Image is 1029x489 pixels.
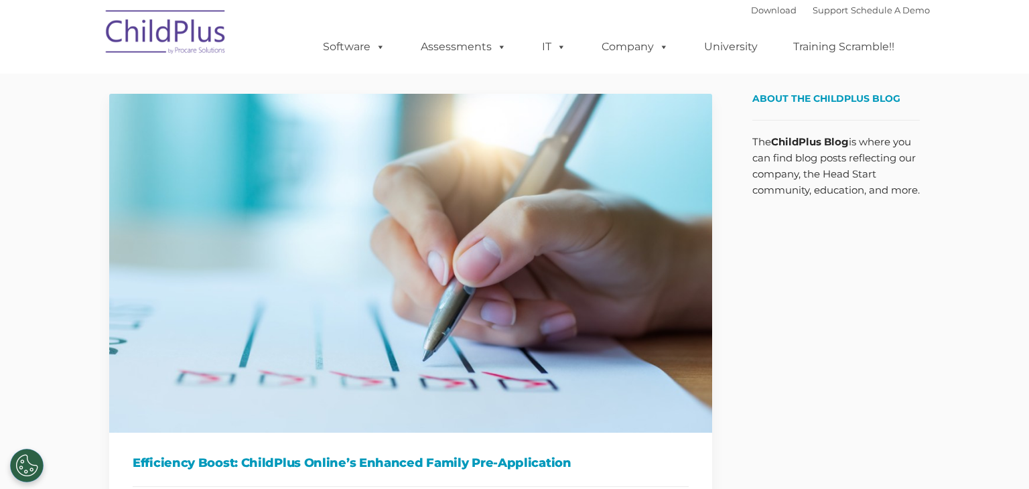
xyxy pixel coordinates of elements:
[752,134,920,198] p: The is where you can find blog posts reflecting our company, the Head Start community, education,...
[780,33,908,60] a: Training Scramble!!
[109,94,712,433] img: Efficiency Boost: ChildPlus Online's Enhanced Family Pre-Application Process - Streamlining Appli...
[751,5,930,15] font: |
[691,33,771,60] a: University
[588,33,682,60] a: Company
[851,5,930,15] a: Schedule A Demo
[529,33,579,60] a: IT
[771,135,849,148] strong: ChildPlus Blog
[99,1,233,68] img: ChildPlus by Procare Solutions
[813,5,848,15] a: Support
[310,33,399,60] a: Software
[751,5,797,15] a: Download
[407,33,520,60] a: Assessments
[752,92,900,104] span: About the ChildPlus Blog
[10,449,44,482] button: Cookies Settings
[133,453,689,473] h1: Efficiency Boost: ChildPlus Online’s Enhanced Family Pre-Application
